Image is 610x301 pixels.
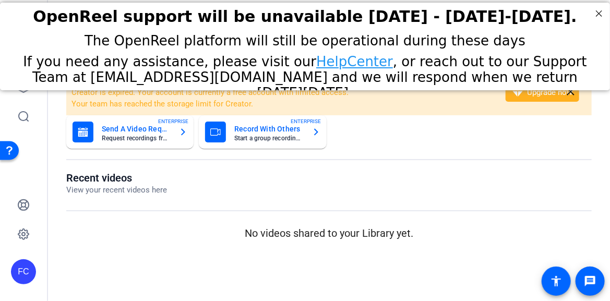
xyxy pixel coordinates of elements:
mat-icon: message [584,275,596,287]
mat-icon: diamond [512,86,524,99]
mat-card-title: Record With Others [234,123,303,135]
li: Your team has reached the storage limit for Creator. [71,98,492,110]
div: Close Step [592,4,606,18]
h2: OpenReel support will be unavailable Thursday - Friday, October 16th-17th. [13,5,597,23]
li: Creator is expired. Your account is currently a free account with limited access. [71,87,492,99]
mat-card-title: Send A Video Request [102,123,171,135]
span: The OpenReel platform will still be operational during these days [85,30,525,46]
mat-card-subtitle: Request recordings from anyone, anywhere [102,135,171,141]
div: FC [11,259,36,284]
button: Upgrade now [506,83,579,102]
p: View your recent videos here [66,184,167,196]
button: Record With OthersStart a group recording sessionENTERPRISE [199,115,326,149]
mat-icon: accessibility [550,275,563,287]
span: ENTERPRISE [291,117,321,125]
a: HelpCenter [316,51,393,67]
mat-card-subtitle: Start a group recording session [234,135,303,141]
p: No videos shared to your Library yet. [66,225,592,241]
button: Send A Video RequestRequest recordings from anyone, anywhereENTERPRISE [66,115,194,149]
h1: Recent videos [66,172,167,184]
span: If you need any assistance, please visit our , or reach out to our Support Team at [EMAIL_ADDRESS... [23,51,587,98]
span: ENTERPRISE [158,117,188,125]
mat-icon: close [564,86,577,99]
